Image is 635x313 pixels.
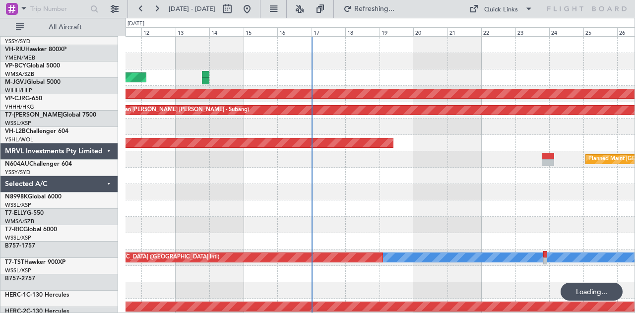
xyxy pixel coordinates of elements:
div: 12 [141,27,176,36]
div: 13 [176,27,210,36]
a: YSSY/SYD [5,38,30,45]
span: [DATE] - [DATE] [169,4,215,13]
a: VHHH/HKG [5,103,34,111]
div: 25 [583,27,618,36]
a: N8998KGlobal 6000 [5,194,62,200]
a: WMSA/SZB [5,70,34,78]
span: VP-CJR [5,96,25,102]
span: T7-TST [5,259,24,265]
div: 17 [312,27,346,36]
a: HERC-1C-130 Hercules [5,292,69,298]
div: 18 [345,27,380,36]
a: VP-BCYGlobal 5000 [5,63,60,69]
a: B757-1757 [5,243,35,249]
span: T7-RIC [5,227,23,233]
div: 16 [277,27,312,36]
a: WSSL/XSP [5,234,31,242]
div: Quick Links [484,5,518,15]
span: HERC-1 [5,292,26,298]
a: N604AUChallenger 604 [5,161,72,167]
button: Refreshing... [339,1,398,17]
div: [DATE] [127,20,144,28]
div: 20 [413,27,447,36]
a: VP-CJRG-650 [5,96,42,102]
a: WSSL/XSP [5,201,31,209]
a: T7-ELLYG-550 [5,210,44,216]
a: YSSY/SYD [5,169,30,176]
div: 14 [209,27,244,36]
span: T7-ELLY [5,210,27,216]
div: Loading... [561,283,623,301]
span: N604AU [5,161,29,167]
a: T7-[PERSON_NAME]Global 7500 [5,112,96,118]
a: WSSL/XSP [5,120,31,127]
span: B757-2 [5,276,25,282]
a: WIHH/HLP [5,87,32,94]
div: 22 [481,27,515,36]
a: B757-2757 [5,276,35,282]
span: All Aircraft [26,24,105,31]
span: N8998K [5,194,28,200]
a: VH-RIUHawker 800XP [5,47,66,53]
a: WMSA/SZB [5,218,34,225]
span: VH-L2B [5,128,26,134]
a: M-JGVJGlobal 5000 [5,79,61,85]
span: T7-[PERSON_NAME] [5,112,63,118]
a: WSSL/XSP [5,267,31,274]
button: Quick Links [464,1,538,17]
div: 21 [447,27,482,36]
a: VH-L2BChallenger 604 [5,128,68,134]
div: 19 [380,27,414,36]
input: Trip Number [30,1,87,16]
a: T7-TSTHawker 900XP [5,259,65,265]
span: B757-1 [5,243,25,249]
a: YMEN/MEB [5,54,35,62]
div: Planned Maint [GEOGRAPHIC_DATA] ([GEOGRAPHIC_DATA] Intl) [54,250,219,265]
div: Unplanned Maint [GEOGRAPHIC_DATA] (Sultan [PERSON_NAME] [PERSON_NAME] - Subang) [11,103,249,118]
div: 15 [244,27,278,36]
span: VP-BCY [5,63,26,69]
span: Refreshing... [354,5,395,12]
a: YSHL/WOL [5,136,33,143]
span: VH-RIU [5,47,25,53]
div: 23 [515,27,550,36]
a: T7-RICGlobal 6000 [5,227,57,233]
button: All Aircraft [11,19,108,35]
div: 24 [549,27,583,36]
span: M-JGVJ [5,79,27,85]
